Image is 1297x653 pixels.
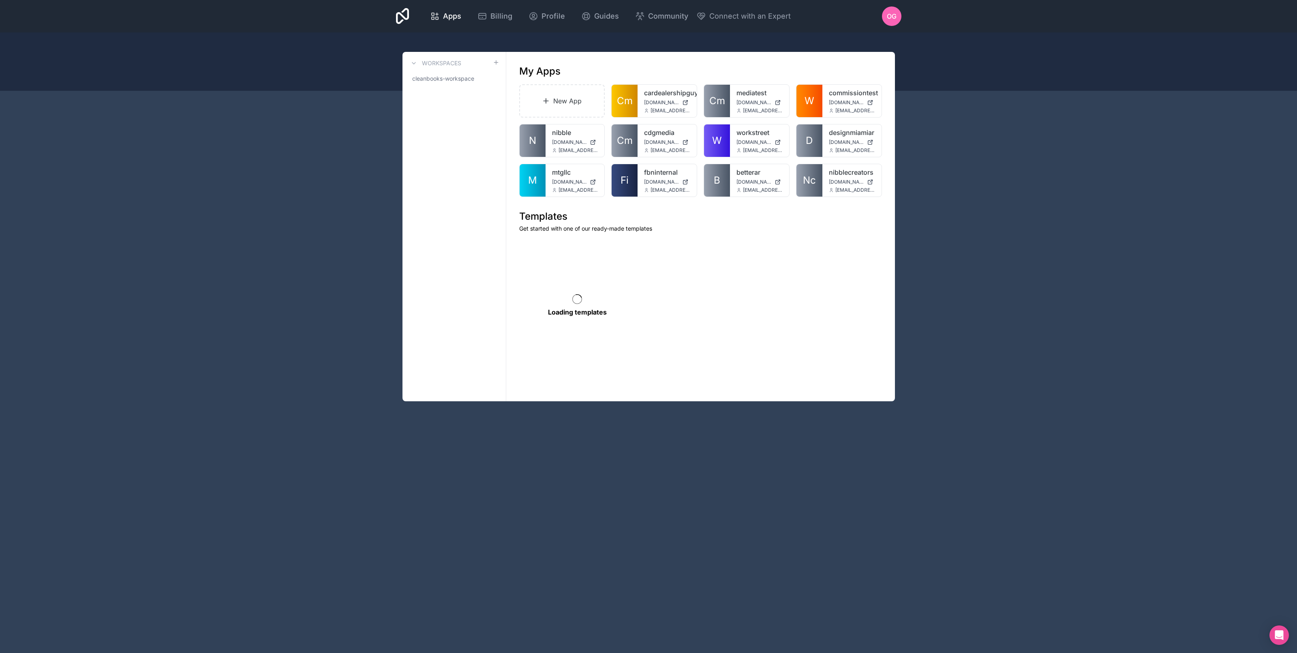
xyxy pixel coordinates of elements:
div: Open Intercom Messenger [1269,625,1289,645]
span: W [805,94,814,107]
a: New App [519,84,605,118]
span: Community [648,11,688,22]
a: betterar [736,167,783,177]
span: [DOMAIN_NAME] [829,179,864,185]
h1: My Apps [519,65,561,78]
span: [DOMAIN_NAME] [644,179,679,185]
span: OG [887,11,897,21]
span: [DOMAIN_NAME] [829,99,864,106]
a: Workspaces [409,58,461,68]
a: W [704,124,730,157]
a: Profile [522,7,571,25]
h3: Workspaces [422,59,461,67]
a: [DOMAIN_NAME] [552,139,598,146]
span: [EMAIL_ADDRESS] [651,107,690,114]
span: [EMAIL_ADDRESS] [559,187,598,193]
span: [DOMAIN_NAME] [736,139,771,146]
span: Apps [443,11,461,22]
p: Loading templates [548,307,607,317]
a: cleanbooks-workspace [409,71,499,86]
a: designmiamiar [829,128,875,137]
span: Guides [594,11,619,22]
a: [DOMAIN_NAME] [829,179,875,185]
span: [EMAIL_ADDRESS] [651,147,690,154]
a: Cm [612,85,638,117]
a: [DOMAIN_NAME] [829,139,875,146]
span: [DOMAIN_NAME] [644,99,679,106]
span: [EMAIL_ADDRESS] [559,147,598,154]
span: Nc [803,174,816,187]
a: M [520,164,546,197]
span: D [806,134,813,147]
span: Cm [617,134,633,147]
a: Fi [612,164,638,197]
p: Get started with one of our ready-made templates [519,225,882,233]
a: Billing [471,7,519,25]
a: [DOMAIN_NAME] [644,99,690,106]
h1: Templates [519,210,882,223]
a: Cm [704,85,730,117]
span: [DOMAIN_NAME] [552,179,587,185]
span: [DOMAIN_NAME] [736,179,771,185]
span: [EMAIL_ADDRESS] [835,107,875,114]
a: N [520,124,546,157]
span: [EMAIL_ADDRESS] [651,187,690,193]
span: B [714,174,720,187]
span: [EMAIL_ADDRESS] [743,107,783,114]
a: mtgllc [552,167,598,177]
a: Nc [796,164,822,197]
a: [DOMAIN_NAME] [552,179,598,185]
span: [DOMAIN_NAME] [829,139,864,146]
span: N [529,134,536,147]
span: Cm [709,94,725,107]
span: [DOMAIN_NAME] [644,139,679,146]
a: [DOMAIN_NAME] [736,179,783,185]
a: [DOMAIN_NAME] [736,99,783,106]
a: workstreet [736,128,783,137]
span: [EMAIL_ADDRESS] [743,147,783,154]
span: M [528,174,537,187]
a: [DOMAIN_NAME] [736,139,783,146]
a: Community [629,7,695,25]
span: [EMAIL_ADDRESS] [743,187,783,193]
span: Cm [617,94,633,107]
span: W [712,134,722,147]
a: nibblecreators [829,167,875,177]
a: cardealershipguy [644,88,690,98]
span: Connect with an Expert [709,11,791,22]
a: fbninternal [644,167,690,177]
a: cdgmedia [644,128,690,137]
a: Apps [424,7,468,25]
a: nibble [552,128,598,137]
span: [EMAIL_ADDRESS] [835,147,875,154]
a: Guides [575,7,625,25]
a: commissiontest [829,88,875,98]
span: [EMAIL_ADDRESS] [835,187,875,193]
span: Profile [541,11,565,22]
span: cleanbooks-workspace [412,75,474,83]
a: [DOMAIN_NAME] [644,179,690,185]
span: [DOMAIN_NAME] [736,99,771,106]
a: D [796,124,822,157]
a: Cm [612,124,638,157]
button: Connect with an Expert [696,11,791,22]
a: mediatest [736,88,783,98]
span: [DOMAIN_NAME] [552,139,587,146]
a: B [704,164,730,197]
span: Fi [621,174,629,187]
a: [DOMAIN_NAME] [644,139,690,146]
a: W [796,85,822,117]
span: Billing [490,11,512,22]
a: [DOMAIN_NAME] [829,99,875,106]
